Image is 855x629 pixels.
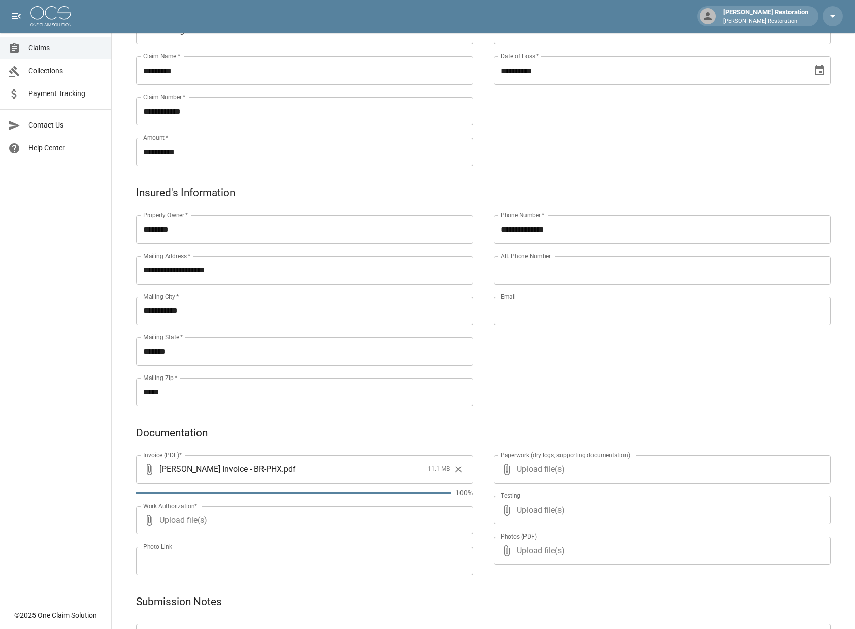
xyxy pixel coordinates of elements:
label: Testing [501,491,520,500]
label: Amount [143,133,169,142]
span: Upload file(s) [517,537,803,565]
span: 11.1 MB [427,464,450,475]
label: Email [501,292,516,301]
label: Mailing City [143,292,179,301]
label: Mailing State [143,333,183,341]
label: Mailing Address [143,251,190,260]
button: Clear [451,462,466,477]
label: Phone Number [501,211,544,219]
label: Work Authorization* [143,501,198,510]
label: Invoice (PDF)* [143,451,182,459]
label: Date of Loss [501,52,539,60]
span: Contact Us [28,120,103,131]
img: ocs-logo-white-transparent.png [30,6,71,26]
div: [PERSON_NAME] Restoration [719,7,812,25]
span: Collections [28,66,103,76]
span: Upload file(s) [517,496,803,524]
label: Claim Name [143,52,180,60]
label: Photo Link [143,542,172,551]
span: . pdf [282,463,296,475]
div: © 2025 One Claim Solution [14,610,97,620]
p: [PERSON_NAME] Restoration [723,17,808,26]
span: [PERSON_NAME] Invoice - BR-PHX [159,463,282,475]
span: Help Center [28,143,103,153]
button: Choose date, selected date is Aug 4, 2025 [809,60,830,81]
label: Alt. Phone Number [501,251,551,260]
button: open drawer [6,6,26,26]
label: Property Owner [143,211,188,219]
span: Claims [28,43,103,53]
label: Photos (PDF) [501,532,537,541]
span: Payment Tracking [28,88,103,99]
label: Claim Number [143,92,185,101]
label: Mailing Zip [143,373,178,382]
span: Upload file(s) [159,506,446,534]
span: Upload file(s) [517,455,803,484]
p: 100% [455,488,473,498]
label: Paperwork (dry logs, supporting documentation) [501,451,630,459]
